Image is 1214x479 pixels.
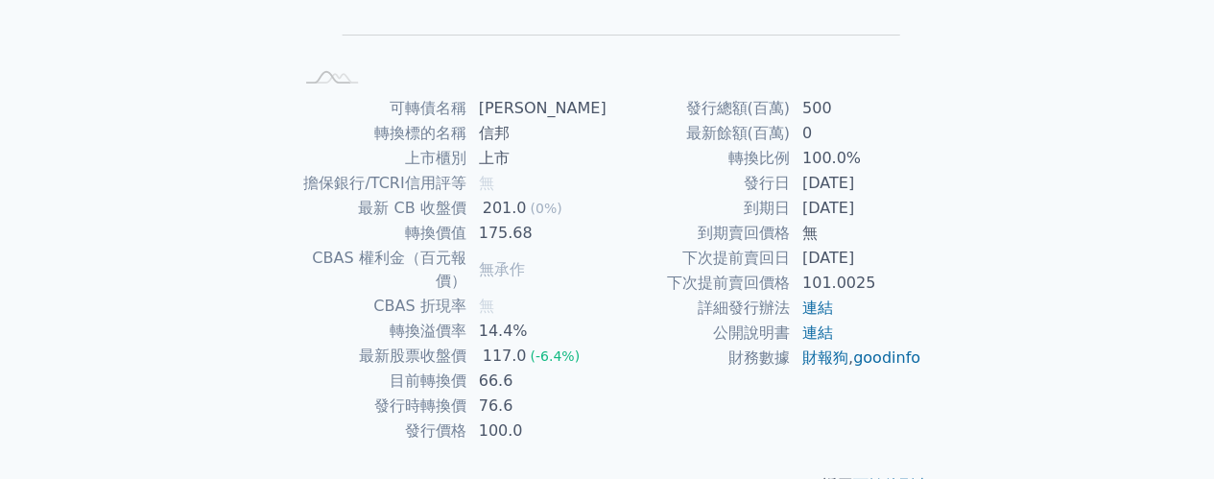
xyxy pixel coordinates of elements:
[791,346,922,371] td: ,
[802,299,833,317] a: 連結
[791,146,922,171] td: 100.0%
[530,348,580,364] span: (-6.4%)
[467,394,607,419] td: 76.6
[293,196,467,221] td: 最新 CB 收盤價
[467,221,607,246] td: 175.68
[467,419,607,443] td: 100.0
[802,323,833,342] a: 連結
[607,196,791,221] td: 到期日
[791,246,922,271] td: [DATE]
[293,394,467,419] td: 發行時轉換價
[607,121,791,146] td: 最新餘額(百萬)
[293,221,467,246] td: 轉換價值
[293,246,467,294] td: CBAS 權利金（百元報價）
[467,96,607,121] td: [PERSON_NAME]
[607,221,791,246] td: 到期賣回價格
[607,246,791,271] td: 下次提前賣回日
[791,96,922,121] td: 500
[607,146,791,171] td: 轉換比例
[607,96,791,121] td: 發行總額(百萬)
[479,260,525,278] span: 無承作
[293,419,467,443] td: 發行價格
[802,348,848,367] a: 財報狗
[467,146,607,171] td: 上市
[479,197,531,220] div: 201.0
[293,344,467,369] td: 最新股票收盤價
[293,369,467,394] td: 目前轉換價
[791,121,922,146] td: 0
[479,174,494,192] span: 無
[293,294,467,319] td: CBAS 折現率
[791,171,922,196] td: [DATE]
[467,319,607,344] td: 14.4%
[607,321,791,346] td: 公開說明書
[467,369,607,394] td: 66.6
[530,201,561,216] span: (0%)
[607,296,791,321] td: 詳細發行辦法
[293,319,467,344] td: 轉換溢價率
[791,271,922,296] td: 101.0025
[293,171,467,196] td: 擔保銀行/TCRI信用評等
[293,146,467,171] td: 上市櫃別
[293,96,467,121] td: 可轉債名稱
[607,346,791,371] td: 財務數據
[607,271,791,296] td: 下次提前賣回價格
[791,221,922,246] td: 無
[791,196,922,221] td: [DATE]
[479,345,531,368] div: 117.0
[467,121,607,146] td: 信邦
[293,121,467,146] td: 轉換標的名稱
[853,348,920,367] a: goodinfo
[479,297,494,315] span: 無
[607,171,791,196] td: 發行日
